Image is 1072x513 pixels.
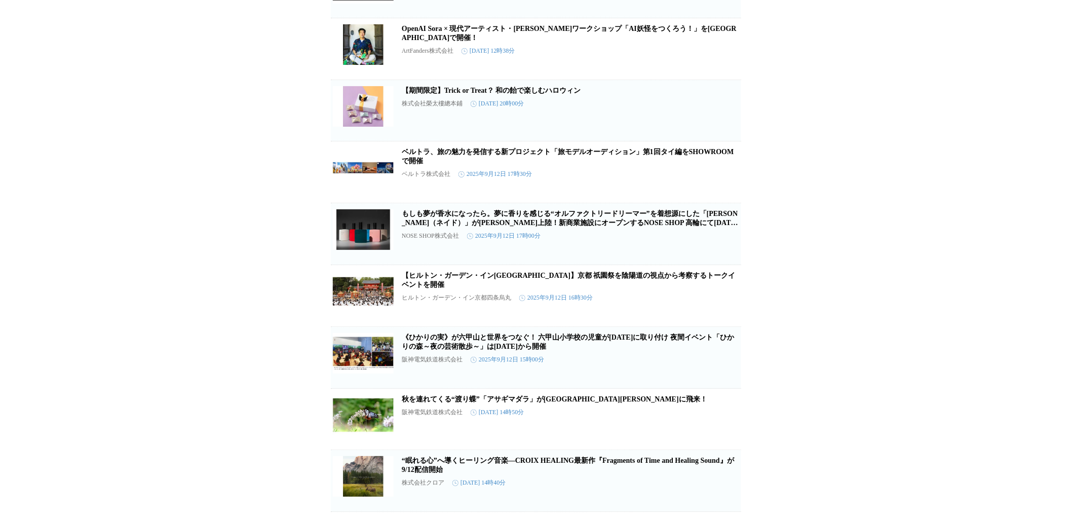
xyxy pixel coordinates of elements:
p: NOSE SHOP株式会社 [402,232,459,240]
time: 2025年9月12日 15時00分 [471,355,544,364]
time: 2025年9月12日 17時00分 [467,232,541,240]
a: OpenAI Sora × 現代アーティスト・[PERSON_NAME]ワークショップ「AI妖怪をつくろう！」を[GEOGRAPHIC_DATA]で開催！ [402,25,737,42]
p: 株式会社榮太樓總本鋪 [402,99,463,108]
p: ArtFanders株式会社 [402,47,453,55]
p: 阪神電気鉄道株式会社 [402,355,463,364]
a: 《ひかりの実》が六甲山と世界をつなぐ！ 六甲山小学校の児童が[DATE]に取り付け 夜間イベント「ひかりの森～夜の芸術散歩～」は[DATE]から開催 [402,334,734,350]
time: [DATE] 12時38分 [462,47,515,55]
time: [DATE] 14時40分 [452,479,506,487]
p: 株式会社クロア [402,479,444,487]
img: もしも夢が香水になったら。夢に香りを感じる“オルファクトリードリーマー”を着想源にした「Neydo（ネイド）」が日本初上陸！新商業施設にオープンするNOSE SHOP 高輪にて9/12（金）先行発売 [333,209,394,250]
img: OpenAI Sora × 現代アーティスト・たかくらかずきワークショップ「AI妖怪をつくろう！」をホテルアンテルーム京都で開催！ [333,24,394,65]
p: ベルトラ株式会社 [402,170,450,178]
a: 【ヒルトン・ガーデン・イン[GEOGRAPHIC_DATA]】京都 祇園祭を陰陽道の視点から考察するトークイベントを開催 [402,272,736,288]
img: 秋を連れてくる“渡り蝶”「アサギマダラ」が六甲高山植物園に飛来！ [333,395,394,435]
img: 【期間限定】Trick or Treat？ 和の飴で楽しむハロウィン [333,86,394,127]
p: 阪神電気鉄道株式会社 [402,408,463,417]
img: 【ヒルトン・ガーデン・イン京都四条烏丸】京都 祇園祭を陰陽道の視点から考察するトークイベントを開催 [333,271,394,312]
img: “眠れる心”へ導くヒーリング音楽—CROIX HEALING最新作『Fragments of Time and Healing Sound』が9/12配信開始 [333,456,394,497]
a: もしも夢が香水になったら。夢に香りを感じる“オルファクトリードリーマー”を着想源にした「[PERSON_NAME]（ネイド）」が[PERSON_NAME]上陸！新商業施設にオープンするNOSE ... [402,210,738,236]
a: ベルトラ、旅の魅力を発信する新プロジェクト「旅モデルオーディション」第1回タイ編をSHOWROOMで開催 [402,148,734,165]
a: “眠れる心”へ導くヒーリング音楽—CROIX HEALING最新作『Fragments of Time and Healing Sound』が9/12配信開始 [402,457,734,473]
time: 2025年9月12日 17時30分 [458,170,532,178]
time: [DATE] 14時50分 [471,408,524,417]
time: [DATE] 20時00分 [471,99,524,108]
img: 《ひかりの実》が六甲山と世界をつなぐ！ 六甲山小学校の児童が9月18日（木）に取り付け 夜間イベント「ひかりの森～夜の芸術散歩～」は9月20日（土）から開催 [333,333,394,374]
img: ベルトラ、旅の魅力を発信する新プロジェクト「旅モデルオーディション」第1回タイ編をSHOWROOMで開催 [333,148,394,188]
time: 2025年9月12日 16時30分 [519,294,593,302]
a: 秋を連れてくる“渡り蝶”「アサギマダラ」が[GEOGRAPHIC_DATA][PERSON_NAME]に飛来！ [402,395,707,403]
p: ヒルトン・ガーデン・イン京都四条烏丸 [402,294,511,302]
a: 【期間限定】Trick or Treat？ 和の飴で楽しむハロウィン [402,87,581,94]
